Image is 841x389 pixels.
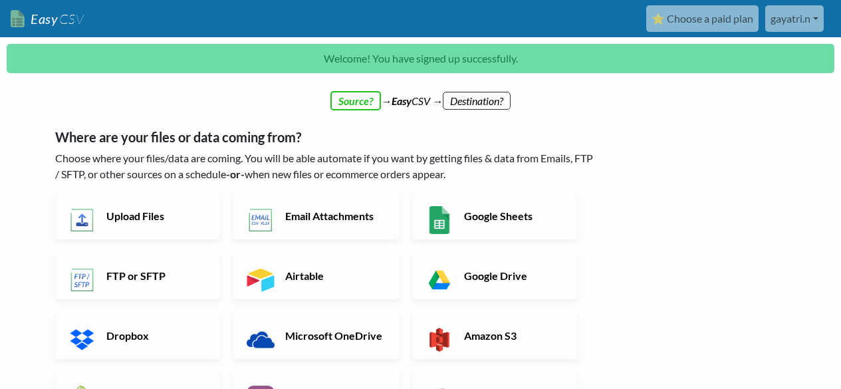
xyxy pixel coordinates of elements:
[68,326,96,354] img: Dropbox App & API
[412,193,578,239] a: Google Sheets
[55,253,221,299] a: FTP or SFTP
[765,5,824,32] a: gayatri.n
[7,44,834,73] p: Welcome! You have signed up successfully.
[412,313,578,359] a: Amazon S3
[11,5,84,33] a: EasyCSV
[461,209,565,222] h6: Google Sheets
[68,266,96,294] img: FTP or SFTP App & API
[55,193,221,239] a: Upload Files
[233,253,399,299] a: Airtable
[425,266,453,294] img: Google Drive App & API
[103,329,207,342] h6: Dropbox
[103,269,207,282] h6: FTP or SFTP
[282,329,386,342] h6: Microsoft OneDrive
[282,269,386,282] h6: Airtable
[226,168,245,180] b: -or-
[68,206,96,234] img: Upload Files App & API
[233,193,399,239] a: Email Attachments
[247,326,275,354] img: Microsoft OneDrive App & API
[247,206,275,234] img: Email New CSV or XLSX File App & API
[425,326,453,354] img: Amazon S3 App & API
[58,11,84,27] span: CSV
[55,129,597,145] h5: Where are your files or data coming from?
[425,206,453,234] img: Google Sheets App & API
[55,313,221,359] a: Dropbox
[42,80,800,109] div: → CSV →
[247,266,275,294] img: Airtable App & API
[282,209,386,222] h6: Email Attachments
[55,150,597,182] p: Choose where your files/data are coming. You will be able automate if you want by getting files &...
[103,209,207,222] h6: Upload Files
[233,313,399,359] a: Microsoft OneDrive
[646,5,759,32] a: ⭐ Choose a paid plan
[412,253,578,299] a: Google Drive
[461,269,565,282] h6: Google Drive
[461,329,565,342] h6: Amazon S3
